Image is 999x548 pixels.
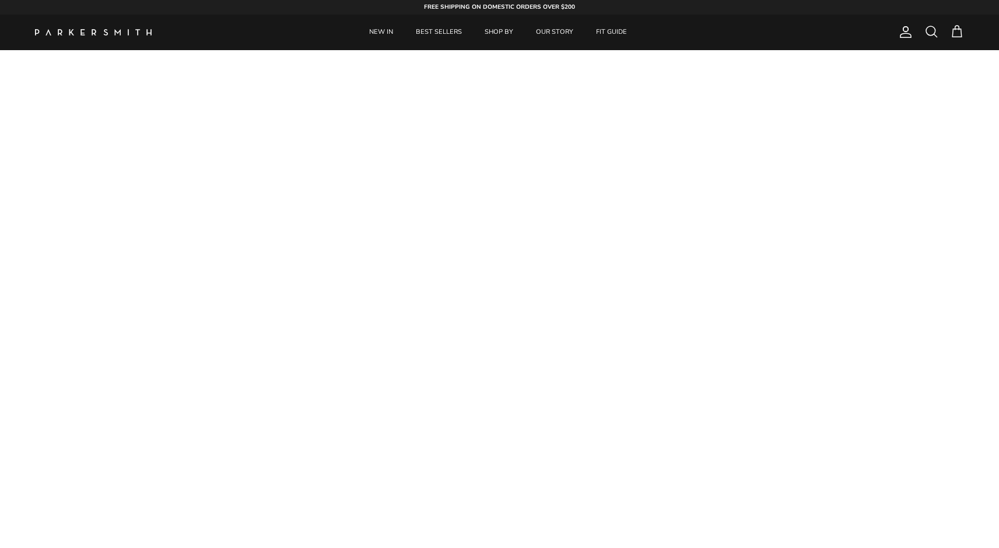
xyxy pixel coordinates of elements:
[35,29,152,36] a: Parker Smith
[359,15,404,50] a: NEW IN
[174,15,823,50] div: Primary
[474,15,524,50] a: SHOP BY
[424,3,575,11] strong: FREE SHIPPING ON DOMESTIC ORDERS OVER $200
[405,15,472,50] a: BEST SELLERS
[894,25,913,39] a: Account
[525,15,584,50] a: OUR STORY
[586,15,637,50] a: FIT GUIDE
